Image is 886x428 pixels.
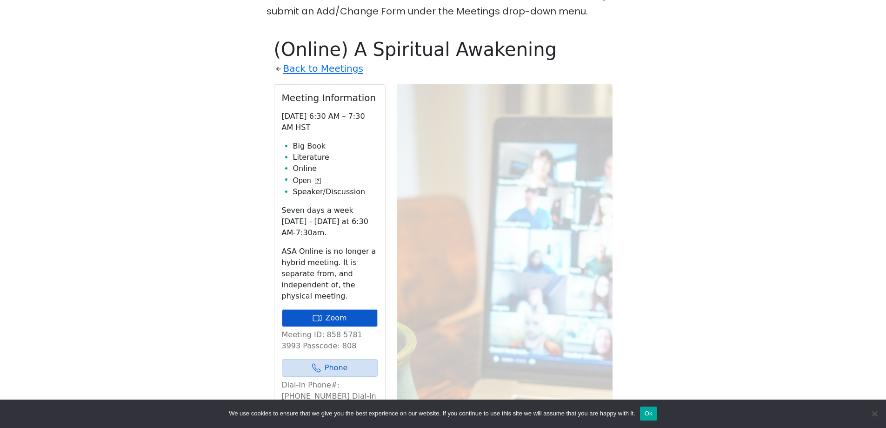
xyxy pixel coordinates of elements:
a: Zoom [282,309,378,327]
button: Ok [640,407,657,421]
li: Speaker/Discussion [293,186,378,197]
p: ASA Online is no longer a hybrid meeting. It is separate from, and independent of, the physical m... [282,246,378,302]
span: Open [293,175,311,186]
li: Literature [293,152,378,163]
p: Seven days a week [DATE] - [DATE] at 6:30 AM-7:30am. [282,205,378,238]
a: Back to Meetings [283,61,363,77]
li: Online [293,163,378,174]
li: Big Book [293,141,378,152]
h2: Meeting Information [282,92,378,103]
a: Phone [282,359,378,377]
button: Open [293,175,321,186]
span: We use cookies to ensure that we give you the best experience on our website. If you continue to ... [229,409,635,418]
p: [DATE] 6:30 AM – 7:30 AM HST [282,111,378,133]
h1: (Online) A Spiritual Awakening [274,38,613,61]
span: No [870,409,879,418]
p: Dial-In Phone#: [PHONE_NUMBER] Dial-In Passcode: 808 [282,380,378,413]
p: Meeting ID: 858 5781 3993 Passcode: 808 [282,329,378,352]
